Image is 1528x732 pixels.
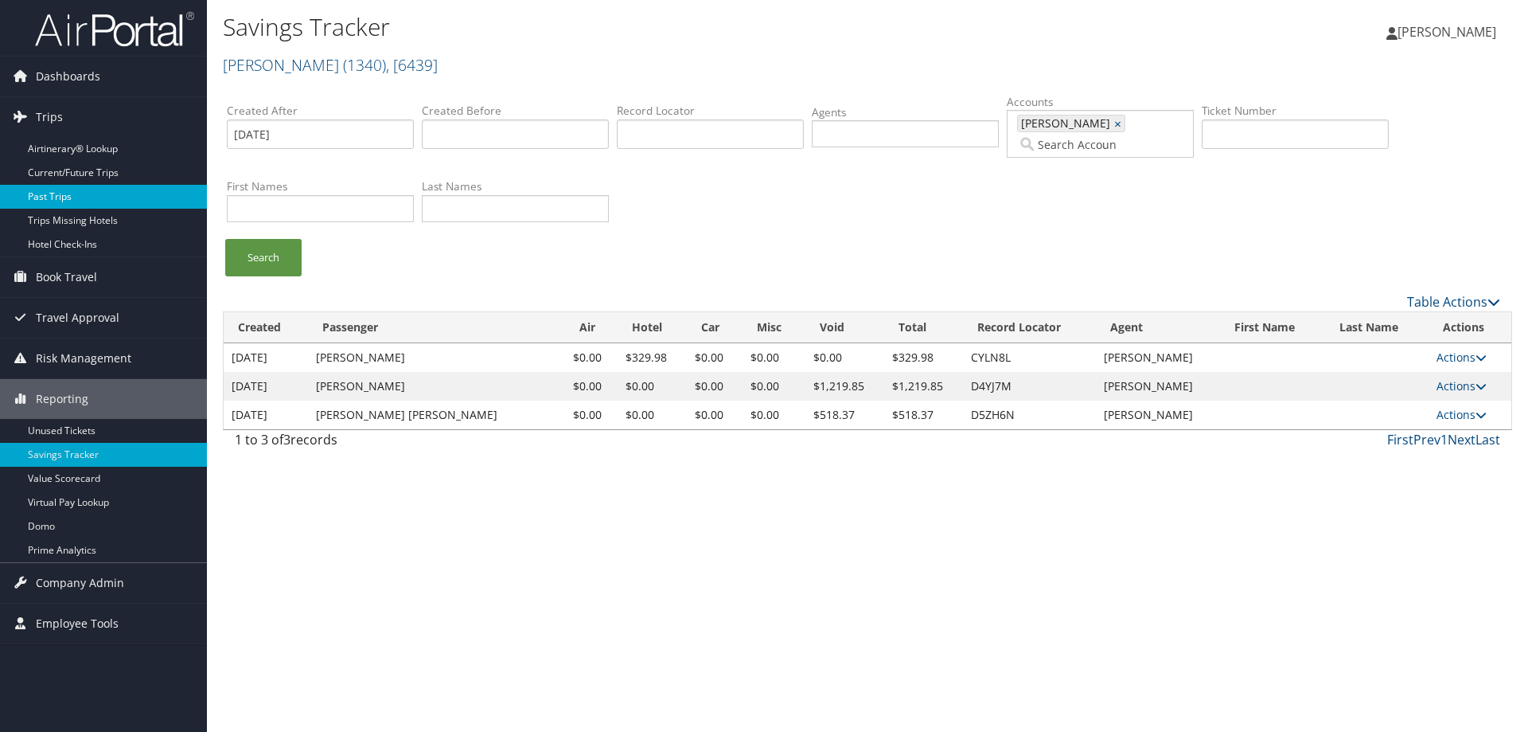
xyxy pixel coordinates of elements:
[308,372,564,401] td: [PERSON_NAME]
[1096,372,1220,401] td: [PERSON_NAME]
[308,401,564,429] td: [PERSON_NAME] [PERSON_NAME]
[687,401,743,429] td: $0.00
[36,97,63,137] span: Trips
[565,312,618,343] th: Air
[283,431,290,448] span: 3
[36,298,119,338] span: Travel Approval
[1017,136,1127,152] input: Search Accounts
[743,372,805,401] td: $0.00
[565,372,618,401] td: $0.00
[687,372,743,401] td: $0.00
[743,401,805,429] td: $0.00
[884,312,963,343] th: Total
[1096,343,1220,372] td: [PERSON_NAME]
[687,312,743,343] th: Car
[223,54,438,76] a: [PERSON_NAME]
[1440,431,1448,448] a: 1
[224,343,308,372] td: [DATE]
[565,401,618,429] td: $0.00
[1448,431,1475,448] a: Next
[36,379,88,419] span: Reporting
[1220,312,1325,343] th: First Name
[35,10,194,48] img: airportal-logo.png
[805,343,884,372] td: $0.00
[1325,312,1429,343] th: Last Name
[618,343,687,372] td: $329.98
[963,401,1096,429] td: D5ZH6N
[1096,401,1220,429] td: [PERSON_NAME]
[812,104,999,120] label: Agents
[1114,115,1125,131] a: ×
[1429,312,1511,343] th: Actions
[224,372,308,401] td: [DATE]
[805,401,884,429] td: $518.37
[618,401,687,429] td: $0.00
[235,430,533,457] div: 1 to 3 of records
[227,103,414,119] label: Created After
[618,372,687,401] td: $0.00
[223,10,1082,44] h1: Savings Tracker
[36,339,131,378] span: Risk Management
[1397,23,1496,41] span: [PERSON_NAME]
[1096,312,1220,343] th: Agent: activate to sort column ascending
[225,239,302,276] a: Search
[36,257,97,297] span: Book Travel
[227,178,414,194] label: First Names
[386,54,438,76] span: , [ 6439 ]
[884,343,963,372] td: $329.98
[36,563,124,603] span: Company Admin
[618,312,687,343] th: Hotel
[1387,431,1413,448] a: First
[963,372,1096,401] td: D4YJ7M
[308,312,564,343] th: Passenger
[1202,103,1389,119] label: Ticket Number
[224,312,308,343] th: Created: activate to sort column ascending
[963,343,1096,372] td: CYLN8L
[805,372,884,401] td: $1,219.85
[687,343,743,372] td: $0.00
[1386,8,1512,56] a: [PERSON_NAME]
[308,343,564,372] td: [PERSON_NAME]
[743,343,805,372] td: $0.00
[884,372,963,401] td: $1,219.85
[1407,293,1500,311] a: Table Actions
[1436,378,1487,393] a: Actions
[36,57,100,96] span: Dashboards
[343,54,386,76] span: ( 1340 )
[884,401,963,429] td: $518.37
[743,312,805,343] th: Misc
[36,604,119,644] span: Employee Tools
[805,312,884,343] th: Void
[1436,407,1487,422] a: Actions
[963,312,1096,343] th: Record Locator: activate to sort column ascending
[422,103,609,119] label: Created Before
[565,343,618,372] td: $0.00
[617,103,804,119] label: Record Locator
[1007,94,1194,110] label: Accounts
[1475,431,1500,448] a: Last
[1018,115,1110,131] span: [PERSON_NAME]
[224,401,308,429] td: [DATE]
[422,178,609,194] label: Last Names
[1413,431,1440,448] a: Prev
[1436,350,1487,365] a: Actions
